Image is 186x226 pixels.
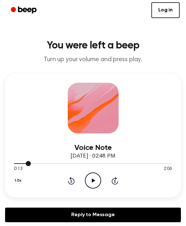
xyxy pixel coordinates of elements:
[14,144,172,152] h3: Voice Note
[71,153,115,159] span: [DATE] · 02:48 PM
[6,4,42,16] a: Beep
[5,208,181,222] a: Reply to Message
[14,166,22,172] span: 0:13
[164,166,172,172] span: 2:06
[5,56,181,64] p: Turn up your volume and press play.
[5,41,181,51] h1: You were left a beep
[151,2,180,18] a: Log in
[14,175,24,186] button: 1.0x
